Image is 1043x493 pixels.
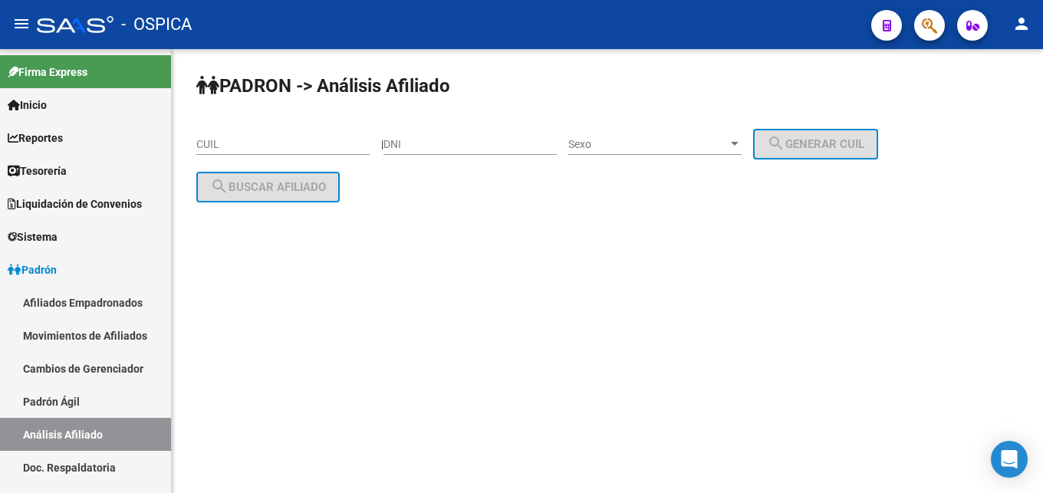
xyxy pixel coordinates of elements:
div: | [381,138,890,150]
span: Reportes [8,130,63,146]
span: Inicio [8,97,47,113]
span: Padrón [8,261,57,278]
div: Open Intercom Messenger [991,441,1028,478]
span: - OSPICA [121,8,192,41]
span: Generar CUIL [767,137,864,151]
span: Sexo [568,138,728,151]
mat-icon: search [210,177,229,196]
span: Firma Express [8,64,87,81]
button: Buscar afiliado [196,172,340,202]
span: Buscar afiliado [210,180,326,194]
mat-icon: person [1012,15,1031,33]
span: Tesorería [8,163,67,179]
span: Liquidación de Convenios [8,196,142,212]
button: Generar CUIL [753,129,878,159]
mat-icon: menu [12,15,31,33]
mat-icon: search [767,134,785,153]
span: Sistema [8,228,58,245]
strong: PADRON -> Análisis Afiliado [196,75,450,97]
